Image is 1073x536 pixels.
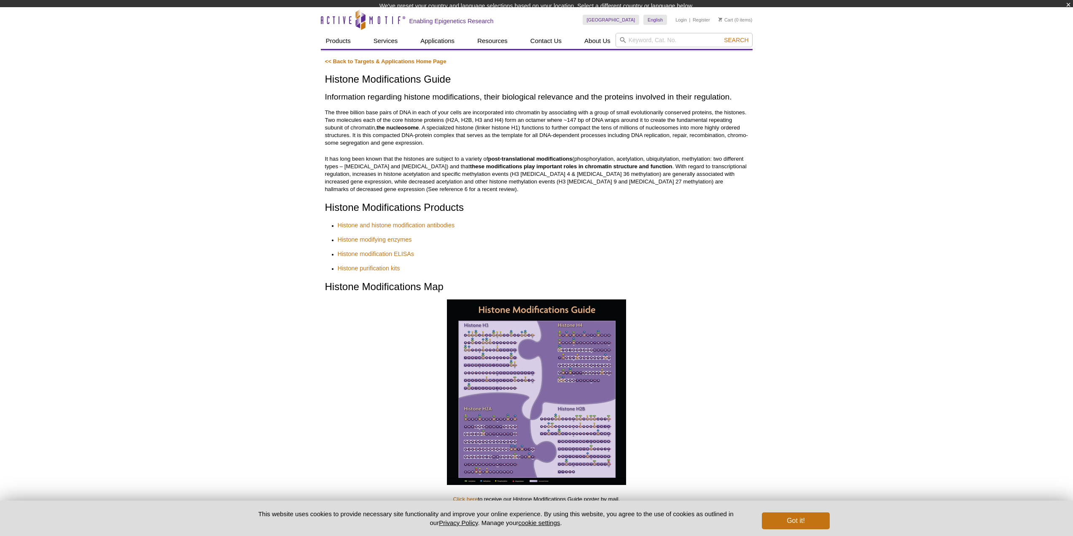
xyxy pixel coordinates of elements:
[579,33,616,49] a: About Us
[325,202,748,214] h2: Histone Modifications Products
[368,33,403,49] a: Services
[616,33,753,47] input: Keyword, Cat. No.
[724,37,748,43] span: Search
[525,33,567,49] a: Contact Us
[325,155,748,193] p: It has long been known that the histones are subject to a variety of (phosphorylation, acetylatio...
[518,519,560,526] button: cookie settings
[325,58,446,65] a: << Back to Targets & Applications Home Page
[409,17,494,25] h2: Enabling Epigenetics Research
[439,519,478,526] a: Privacy Policy
[415,33,460,49] a: Applications
[244,509,748,527] p: This website uses cookies to provide necessary site functionality and improve your online experie...
[689,15,691,25] li: |
[325,281,748,293] h2: Histone Modifications Map
[718,15,753,25] li: (0 items)
[675,17,687,23] a: Login
[693,17,710,23] a: Register
[718,17,733,23] a: Cart
[453,496,478,502] a: Click here
[338,249,414,259] a: Histone modification ELISAs
[472,33,513,49] a: Resources
[338,234,412,245] a: Histone modifying enzymes
[321,33,356,49] a: Products
[338,220,455,230] a: Histone and histone modification antibodies
[338,263,400,273] a: Histone purification kits
[762,512,829,529] button: Got it!
[325,91,748,102] h2: Information regarding histone modifications, their biological relevance and the proteins involved...
[325,74,748,86] h1: Histone Modifications Guide
[376,124,419,131] strong: the nucleosome
[488,156,573,162] strong: post-translational modifications
[721,36,751,44] button: Search
[718,17,722,22] img: Your Cart
[470,163,672,170] strong: these modifications play important roles in chromatin structure and function
[325,496,748,503] p: to receive our Histone Modifications Guide poster by mail.
[447,299,626,485] img: Histone Modifications.
[325,109,748,147] p: The three billion base pairs of DNA in each of your cells are incorporated into chromatin by asso...
[589,6,612,26] img: Change Here
[643,15,667,25] a: English
[583,15,640,25] a: [GEOGRAPHIC_DATA]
